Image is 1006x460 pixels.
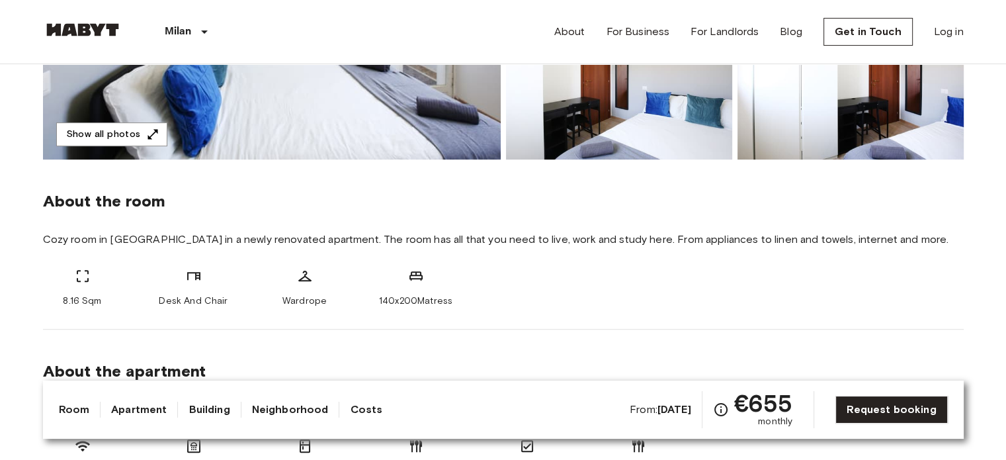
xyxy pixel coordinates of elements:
a: For Landlords [691,24,759,40]
a: Building [189,402,230,418]
span: From: [630,402,691,417]
span: About the apartment [43,361,206,381]
span: Wardrope [282,295,327,308]
span: 8.16 Sqm [63,295,101,308]
span: Cozy room in [GEOGRAPHIC_DATA] in a newly renovated apartment. The room has all that you need to ... [43,232,964,247]
a: Neighborhood [252,402,329,418]
a: About [554,24,585,40]
a: Request booking [835,396,947,424]
span: About the room [43,191,964,211]
svg: Check cost overview for full price breakdown. Please note that discounts apply to new joiners onl... [713,402,729,418]
a: Apartment [111,402,167,418]
span: €655 [734,391,793,415]
span: Desk And Chair [159,295,228,308]
span: monthly [758,415,792,428]
a: Get in Touch [823,18,913,46]
a: Room [59,402,90,418]
p: Milan [165,24,192,40]
button: Show all photos [56,122,167,147]
a: Costs [350,402,382,418]
span: 140x200Matress [379,295,452,308]
img: Habyt [43,23,122,36]
a: Log in [934,24,964,40]
b: [DATE] [657,403,691,416]
a: Blog [780,24,802,40]
a: For Business [606,24,669,40]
